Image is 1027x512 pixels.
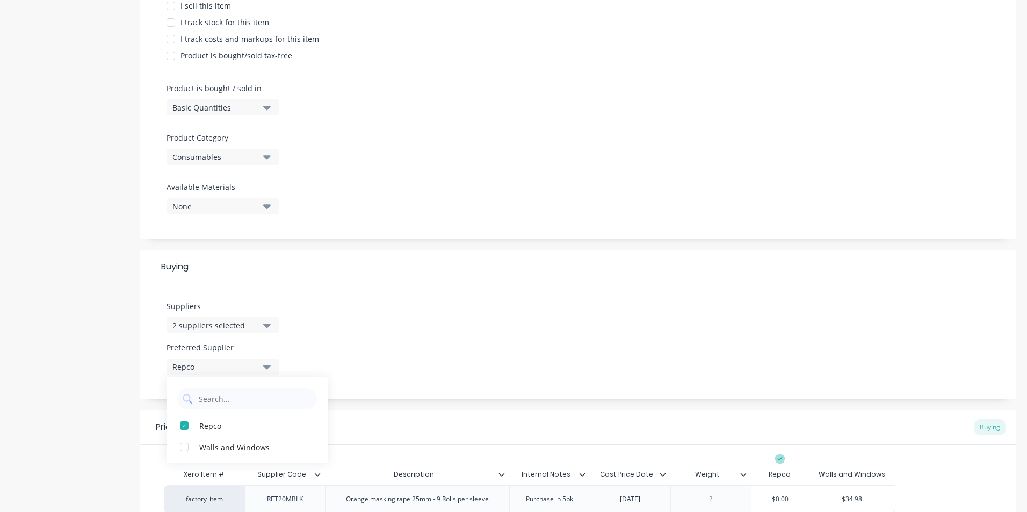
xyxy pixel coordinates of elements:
div: Description [325,464,509,485]
div: factory_item [175,494,234,504]
div: RET20MBLK [258,492,312,506]
div: 2 suppliers selected [172,320,258,331]
div: Weight [670,464,751,485]
div: Consumables [172,151,258,163]
div: Supplier Code [244,464,325,485]
div: Internal Notes [509,461,583,488]
label: Product Category [167,132,274,143]
div: Purchase in 5pk [517,492,582,506]
button: None [167,198,279,214]
button: Consumables [167,149,279,165]
div: Cost Price Date [590,464,670,485]
div: Xero Item # [164,464,244,485]
label: Preferred Supplier [167,342,279,353]
div: I track stock for this item [180,17,269,28]
div: Buying [974,419,1006,435]
div: I track costs and markups for this item [180,33,319,45]
div: Cost Price Date [590,461,664,488]
div: Basic Quantities [172,102,258,113]
div: Repco [172,361,258,372]
div: Buying [140,250,1016,284]
div: Description [325,461,503,488]
div: Weight [670,461,744,488]
div: Pricing [156,421,183,434]
div: Orange masking tape 25mm - 9 Rolls per sleeve [337,492,497,506]
div: Internal Notes [509,464,590,485]
label: Available Materials [167,181,279,193]
button: Repco [167,359,279,375]
button: Basic Quantities [167,99,279,115]
input: Search... [198,388,312,409]
div: Product is bought/sold tax-free [180,50,292,61]
button: 2 suppliers selected [167,317,279,333]
label: Suppliers [167,301,279,312]
div: None [172,201,258,212]
label: Product is bought / sold in [167,83,274,94]
div: Walls and Windows [819,470,885,479]
div: Repco [769,470,791,479]
div: [DATE] [603,492,657,506]
div: Repco [199,420,307,431]
div: Walls and Windows [199,441,307,452]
